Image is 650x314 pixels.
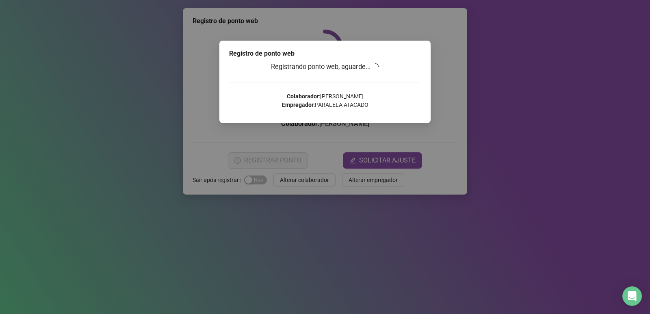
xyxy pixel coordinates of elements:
[229,92,421,109] p: : [PERSON_NAME] : PARALELA ATACADO
[282,102,314,108] strong: Empregador
[372,63,379,70] span: loading
[229,49,421,58] div: Registro de ponto web
[229,62,421,72] h3: Registrando ponto web, aguarde...
[287,93,319,100] strong: Colaborador
[622,286,642,306] div: Open Intercom Messenger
